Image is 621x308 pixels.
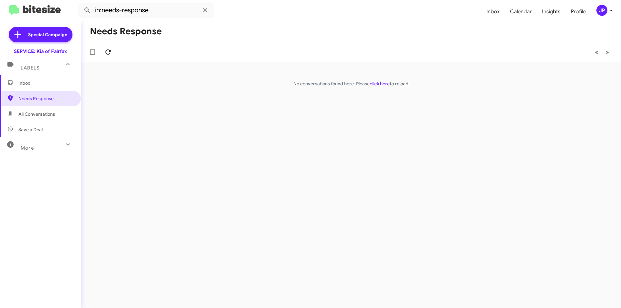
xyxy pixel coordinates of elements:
[14,48,67,55] div: SERVICE: Kia of Fairfax
[591,5,614,16] button: JP
[18,95,73,102] span: Needs Response
[566,2,591,21] a: Profile
[28,31,67,38] span: Special Campaign
[606,48,609,56] span: »
[90,26,162,37] h1: Needs Response
[21,145,34,151] span: More
[18,126,43,133] span: Save a Deal
[602,46,613,59] button: Next
[21,65,39,71] span: Labels
[596,5,607,16] div: JP
[81,80,621,87] p: No conversations found here. Please to reload
[537,2,566,21] a: Insights
[591,46,613,59] nav: Page navigation example
[595,48,598,56] span: «
[481,2,505,21] a: Inbox
[370,81,390,87] a: click here
[18,80,73,86] span: Inbox
[505,2,537,21] a: Calendar
[18,111,55,117] span: All Conversations
[9,27,72,42] a: Special Campaign
[78,3,214,18] input: Search
[591,46,602,59] button: Previous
